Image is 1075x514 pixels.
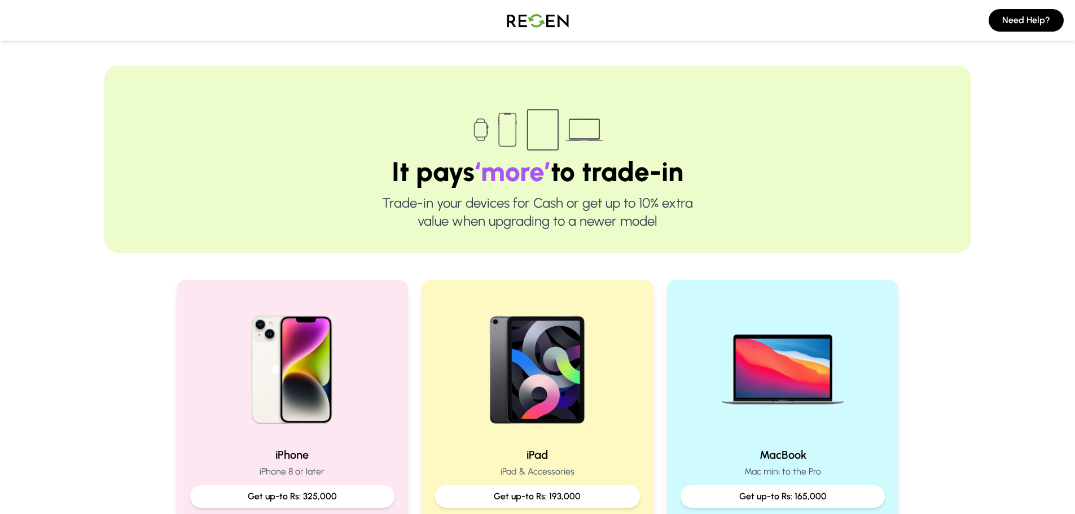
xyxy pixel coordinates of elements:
[190,447,395,463] h2: iPhone
[467,102,608,158] img: Trade-in devices
[141,194,935,230] p: Trade-in your devices for Cash or get up to 10% extra value when upgrading to a newer model
[435,447,640,463] h2: iPad
[690,490,876,503] p: Get up-to Rs: 165,000
[710,293,855,438] img: MacBook
[435,465,640,478] p: iPad & Accessories
[199,490,386,503] p: Get up-to Rs: 325,000
[220,293,365,438] img: iPhone
[498,5,577,36] img: Logo
[475,155,551,188] span: ‘more’
[141,158,935,185] h1: It pays to trade-in
[989,9,1064,32] button: Need Help?
[681,465,885,478] p: Mac mini to the Pro
[190,465,395,478] p: iPhone 8 or later
[465,293,609,438] img: iPad
[444,490,631,503] p: Get up-to Rs: 193,000
[681,447,885,463] h2: MacBook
